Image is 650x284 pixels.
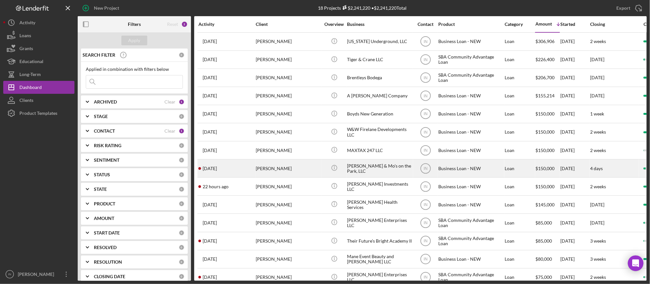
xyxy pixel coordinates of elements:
div: [PERSON_NAME] [256,124,320,141]
text: IN [424,130,428,135]
div: [PERSON_NAME] [256,51,320,68]
div: [DATE] [560,214,589,231]
span: $150,000 [535,147,555,153]
div: $145,000 [535,196,560,213]
div: [PERSON_NAME] [256,233,320,250]
div: Clear [164,99,175,104]
span: $150,000 [535,129,555,135]
span: $150,000 [535,111,555,116]
span: $75,000 [535,274,552,280]
div: New Project [94,2,119,15]
span: $85,000 [535,220,552,225]
time: 2025-04-25 12:19 [203,75,217,80]
div: Mane Event Beauty and [PERSON_NAME] LLC [347,251,412,268]
div: Business [347,22,412,27]
div: Business Loan - NEW [438,178,503,195]
div: Closing [590,22,639,27]
time: 3 weeks [590,256,606,262]
div: 0 [179,157,185,163]
div: Loan [505,87,535,104]
button: Clients [3,94,74,107]
text: IN [424,76,428,80]
b: RESOLUTION [94,259,122,265]
span: $150,000 [535,166,555,171]
time: 2025-09-22 03:37 [203,166,217,171]
time: 2025-09-02 22:58 [203,39,217,44]
div: Category [505,22,535,27]
div: Long-Term [19,68,41,82]
div: [DATE] [560,51,589,68]
div: W&W Firelane Developments LLC [347,124,412,141]
time: 2025-09-17 15:48 [203,93,217,98]
a: Product Templates [3,107,74,120]
button: Dashboard [3,81,74,94]
div: [PERSON_NAME] [256,142,320,159]
text: IN [424,257,428,262]
time: 1 week [590,111,604,116]
div: [DATE] [560,105,589,123]
div: 1 [179,128,185,134]
div: Contact [413,22,438,27]
div: [PERSON_NAME] [256,105,320,123]
div: Overview [322,22,346,27]
div: 0 [179,274,185,279]
div: SBA Community Advantage Loan [438,214,503,231]
div: Clients [19,94,33,108]
div: Loan [505,51,535,68]
time: 2025-09-30 18:48 [203,129,217,135]
div: Product Templates [19,107,57,121]
div: Loan [505,33,535,50]
div: Loan [505,105,535,123]
div: Business Loan - NEW [438,160,503,177]
div: Loan [505,214,535,231]
div: 0 [179,201,185,207]
div: [PERSON_NAME] [256,33,320,50]
time: 2 weeks [590,129,606,135]
div: A [PERSON_NAME] Company [347,87,412,104]
a: Educational [3,55,74,68]
div: Reset [167,22,178,27]
b: SEARCH FILTER [83,52,115,58]
text: IN [424,112,428,116]
div: Export [617,2,631,15]
div: Amount [535,21,552,27]
div: [PERSON_NAME] [256,160,320,177]
div: 0 [179,114,185,119]
b: STAGE [94,114,108,119]
div: 0 [179,259,185,265]
div: Product [438,22,503,27]
time: 2025-09-12 21:47 [203,257,217,262]
b: CLOSING DATE [94,274,125,279]
div: Brentleys Bodega [347,69,412,86]
div: SBA Community Advantage Loan [438,233,503,250]
text: IN [424,221,428,225]
time: 2025-09-26 12:30 [203,238,217,244]
div: [PERSON_NAME] [16,268,58,282]
div: Business Loan - NEW [438,105,503,123]
div: $2,241,220 [341,5,370,11]
time: 2025-09-09 20:30 [203,202,217,207]
time: 2025-05-07 13:44 [203,57,217,62]
div: 0 [179,172,185,178]
div: 0 [179,245,185,250]
div: $155,214 [535,87,560,104]
div: [PERSON_NAME] Health Services [347,196,412,213]
div: Boyds New Generation [347,105,412,123]
div: Loan [505,160,535,177]
div: Business Loan - NEW [438,196,503,213]
div: $206,700 [535,69,560,86]
div: SBA Community Advantage Loan [438,69,503,86]
button: New Project [78,2,126,15]
button: Long-Term [3,68,74,81]
span: $150,000 [535,184,555,189]
div: Loan [505,124,535,141]
time: 2025-10-08 17:18 [203,184,229,189]
button: Grants [3,42,74,55]
div: 1 [179,99,185,105]
div: Business Loan - NEW [438,142,503,159]
div: [US_STATE] Underground, LLC [347,33,412,50]
div: [DATE] [560,196,589,213]
div: Loan [505,251,535,268]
